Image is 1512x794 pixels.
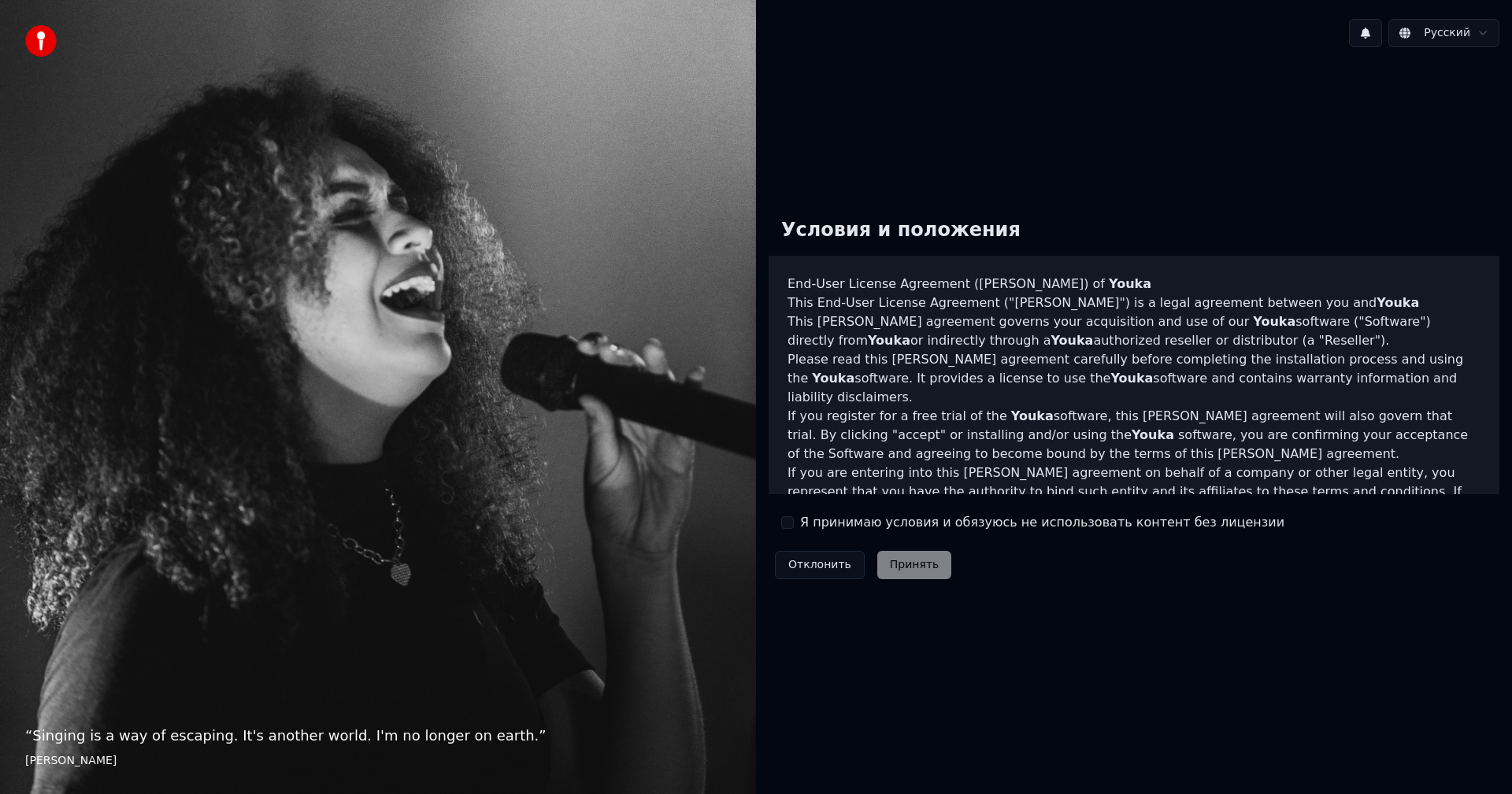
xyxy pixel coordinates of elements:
[787,294,1480,312] p: This End-User License Agreement ("[PERSON_NAME]") is a legal agreement between you and
[1110,371,1153,386] span: Youka
[25,25,57,57] img: youka
[787,275,1480,294] h3: End-User License Agreement ([PERSON_NAME]) of
[1051,333,1093,348] span: Youka
[769,205,1033,256] div: Условия и положения
[1253,314,1295,329] span: Youka
[1377,295,1419,310] span: Youka
[787,312,1480,350] p: This [PERSON_NAME] agreement governs your acquisition and use of our software ("Software") direct...
[812,371,854,386] span: Youka
[775,551,865,579] button: Отклонить
[787,463,1480,539] p: If you are entering into this [PERSON_NAME] agreement on behalf of a company or other legal entit...
[1132,427,1174,442] span: Youka
[1109,276,1151,291] span: Youka
[868,333,910,348] span: Youka
[787,350,1480,407] p: Please read this [PERSON_NAME] agreement carefully before completing the installation process and...
[25,725,731,747] p: “ Singing is a way of escaping. It's another world. I'm no longer on earth. ”
[25,753,731,769] footer: [PERSON_NAME]
[787,407,1480,463] p: If you register for a free trial of the software, this [PERSON_NAME] agreement will also govern t...
[800,513,1284,532] label: Я принимаю условия и обязуюсь не использовать контент без лицензии
[1011,408,1054,423] span: Youka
